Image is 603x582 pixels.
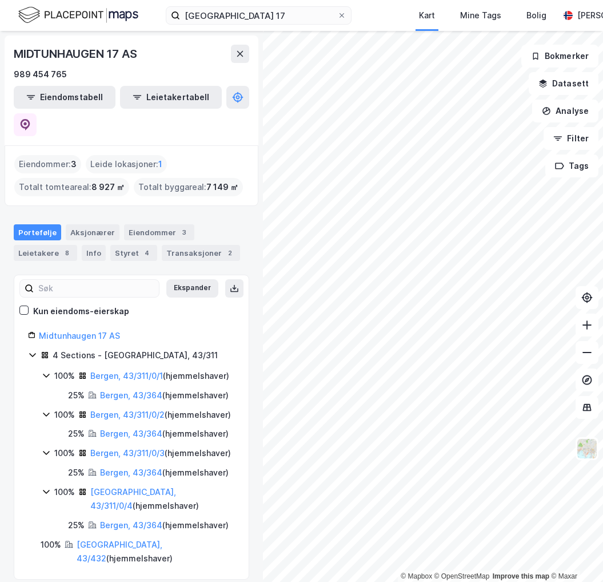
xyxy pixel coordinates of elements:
div: 25% [68,427,85,441]
div: ( hjemmelshaver ) [100,427,229,441]
div: 25% [68,389,85,402]
input: Søk på adresse, matrikkel, gårdeiere, leietakere eller personer [180,7,337,24]
div: 25% [68,466,85,480]
a: Mapbox [401,572,432,580]
span: 8 927 ㎡ [91,180,125,194]
div: MIDTUNHAUGEN 17 AS [14,45,139,63]
div: Styret [110,245,157,261]
span: 3 [71,157,77,171]
button: Ekspander [166,279,218,298]
div: 100% [54,485,75,499]
div: Kart [419,9,435,22]
div: 989 454 765 [14,68,67,81]
span: 1 [158,157,162,171]
button: Tags [545,155,598,177]
div: 2 [224,247,235,259]
a: Bergen, 43/311/0/1 [90,371,163,381]
div: Transaksjoner [162,245,240,261]
a: [GEOGRAPHIC_DATA], 43/432 [77,540,162,563]
div: Eiendommer [124,224,194,240]
div: Aksjonærer [66,224,119,240]
img: logo.f888ab2527a4732fd821a326f86c7f29.svg [18,5,138,25]
div: Leietakere [14,245,77,261]
div: 25% [68,518,85,532]
a: Bergen, 43/364 [100,429,162,438]
div: ( hjemmelshaver ) [90,408,231,422]
input: Søk [34,280,159,297]
div: Eiendommer : [14,155,81,173]
div: Info [82,245,106,261]
div: ( hjemmelshaver ) [90,369,229,383]
div: 8 [61,247,73,259]
button: Eiendomstabell [14,86,115,109]
div: 4 Sections - [GEOGRAPHIC_DATA], 43/311 [53,349,218,362]
a: OpenStreetMap [434,572,490,580]
a: [GEOGRAPHIC_DATA], 43/311/0/4 [90,487,176,510]
a: Improve this map [493,572,549,580]
iframe: Chat Widget [546,527,603,582]
a: Bergen, 43/311/0/2 [90,410,165,419]
a: Bergen, 43/364 [100,520,162,530]
a: Bergen, 43/364 [100,468,162,477]
div: Portefølje [14,224,61,240]
div: Kun eiendoms-eierskap [33,304,129,318]
button: Analyse [532,100,598,122]
div: 100% [41,538,61,552]
a: Midtunhaugen 17 AS [39,331,120,341]
div: 3 [178,227,190,238]
div: Totalt byggareal : [134,178,243,196]
div: ( hjemmelshaver ) [77,538,235,565]
button: Filter [544,127,598,150]
img: Z [576,438,598,460]
div: ( hjemmelshaver ) [100,518,229,532]
span: 7 149 ㎡ [206,180,238,194]
div: Mine Tags [460,9,501,22]
div: 4 [141,247,153,259]
div: 100% [54,369,75,383]
div: 100% [54,446,75,460]
a: Bergen, 43/364 [100,390,162,400]
div: 100% [54,408,75,422]
div: ( hjemmelshaver ) [90,485,235,513]
button: Datasett [529,72,598,95]
button: Leietakertabell [120,86,222,109]
div: Totalt tomteareal : [14,178,129,196]
div: ( hjemmelshaver ) [100,466,229,480]
a: Bergen, 43/311/0/3 [90,448,165,458]
div: ( hjemmelshaver ) [90,446,231,460]
button: Bokmerker [521,45,598,68]
div: Bolig [526,9,546,22]
div: Leide lokasjoner : [86,155,167,173]
div: ( hjemmelshaver ) [100,389,229,402]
